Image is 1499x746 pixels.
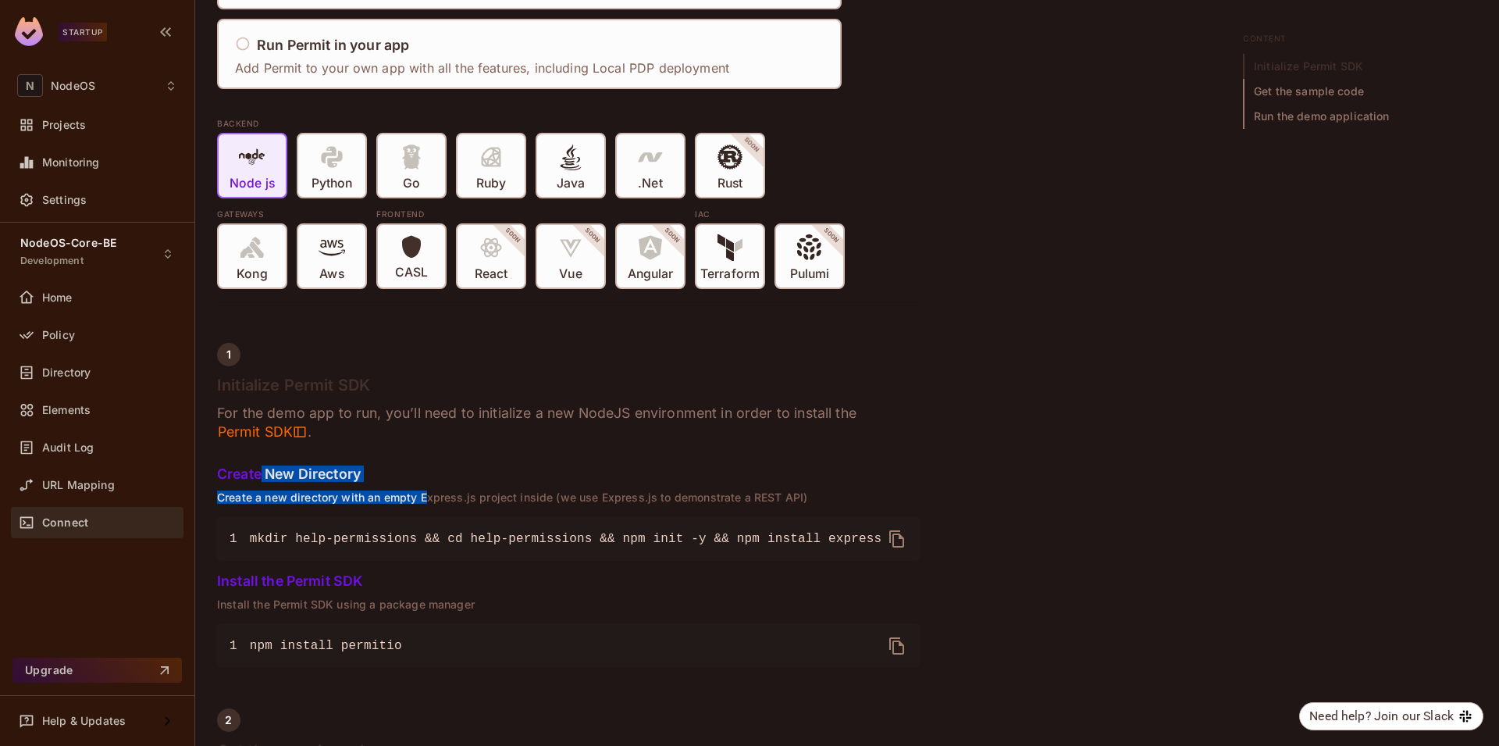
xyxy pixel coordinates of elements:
[476,176,506,191] p: Ruby
[42,715,126,727] span: Help & Updates
[42,291,73,304] span: Home
[1243,79,1477,104] span: Get the sample code
[217,598,920,611] p: Install the Permit SDK using a package manager
[42,329,75,341] span: Policy
[42,366,91,379] span: Directory
[717,176,742,191] p: Rust
[319,266,344,282] p: Aws
[312,176,352,191] p: Python
[1243,32,1477,45] p: content
[235,59,729,77] p: Add Permit to your own app with all the features, including Local PDP deployment
[878,520,916,558] button: delete
[20,237,116,249] span: NodeOS-Core-BE
[217,491,920,504] p: Create a new directory with an empty Express.js project inside (we use Express.js to demonstrate ...
[59,23,107,41] div: Startup
[42,479,115,491] span: URL Mapping
[226,348,231,361] span: 1
[42,516,88,529] span: Connect
[1243,104,1477,129] span: Run the demo application
[878,627,916,665] button: delete
[395,265,428,280] p: CASL
[642,205,703,266] span: SOON
[17,74,43,97] span: N
[51,80,95,92] span: Workspace: NodeOS
[225,714,232,726] span: 2
[230,176,275,191] p: Node js
[42,404,91,416] span: Elements
[695,208,845,220] div: IAC
[250,639,402,653] span: npm install permitio
[217,573,920,589] h5: Install the Permit SDK
[790,266,829,282] p: Pulumi
[403,176,420,191] p: Go
[230,530,250,548] span: 1
[42,156,100,169] span: Monitoring
[475,266,507,282] p: React
[12,658,182,683] button: Upgrade
[237,266,267,282] p: Kong
[257,37,409,53] h5: Run Permit in your app
[230,637,250,655] span: 1
[1243,54,1477,79] span: Initialize Permit SDK
[482,205,543,266] span: SOON
[217,117,920,130] div: BACKEND
[638,176,662,191] p: .Net
[250,532,881,546] span: mkdir help-permissions && cd help-permissions && npm init -y && npm install express
[217,423,308,441] span: Permit SDK
[1309,707,1454,726] div: Need help? Join our Slack
[42,441,94,454] span: Audit Log
[721,115,782,176] span: SOON
[557,176,585,191] p: Java
[376,208,685,220] div: Frontend
[217,208,367,220] div: Gateways
[559,266,582,282] p: Vue
[20,255,84,267] span: Development
[217,376,920,394] h4: Initialize Permit SDK
[562,205,623,266] span: SOON
[42,119,86,131] span: Projects
[628,266,674,282] p: Angular
[700,266,760,282] p: Terraform
[801,205,862,266] span: SOON
[217,404,920,441] h6: For the demo app to run, you’ll need to initialize a new NodeJS environment in order to install t...
[15,17,43,46] img: SReyMgAAAABJRU5ErkJggg==
[217,466,920,482] h5: Create New Directory
[42,194,87,206] span: Settings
